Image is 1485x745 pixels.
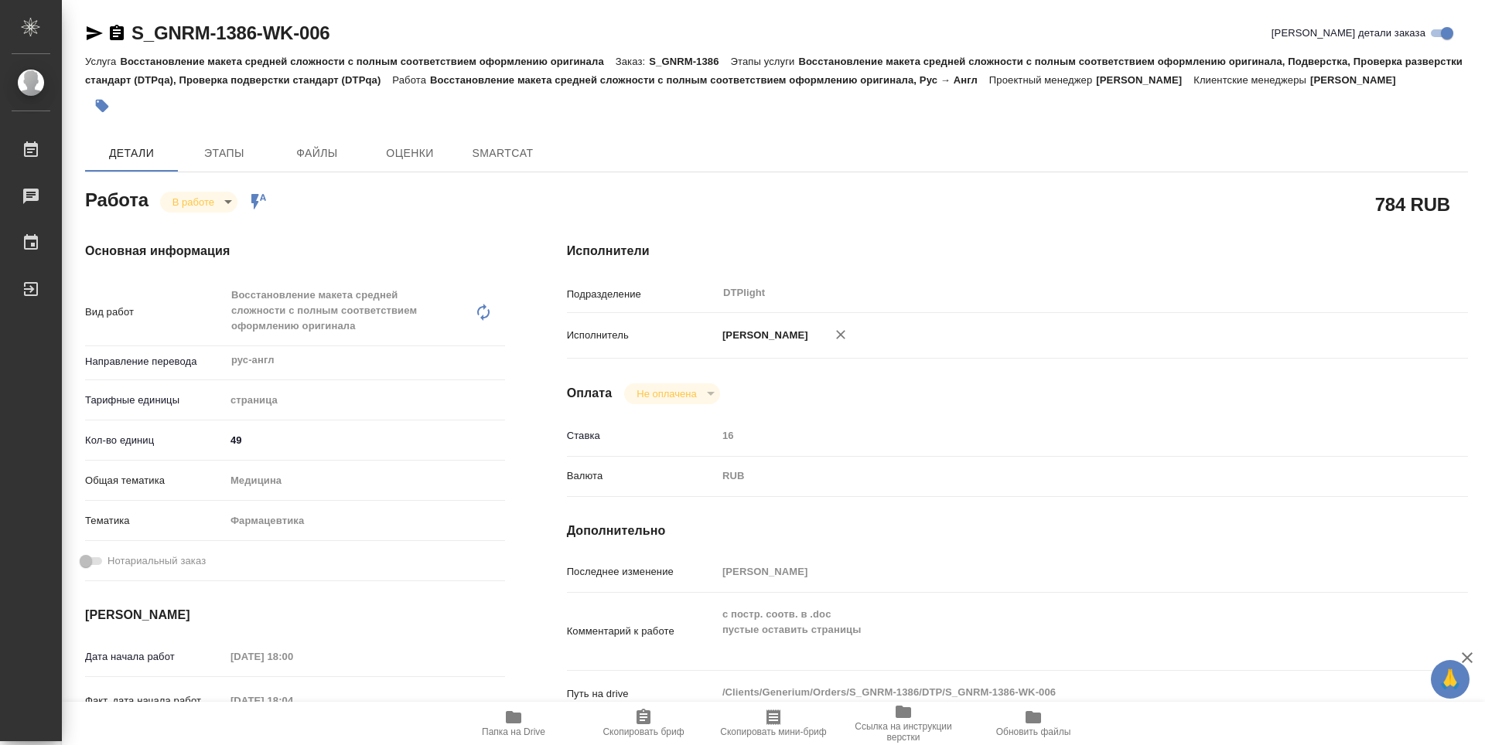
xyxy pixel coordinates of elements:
p: [PERSON_NAME] [1310,74,1408,86]
button: Не оплачена [632,387,701,400]
h4: Основная информация [85,242,505,260]
p: Восстановление макета средней сложности с полным соответствием оформлению оригинала [120,56,615,67]
input: ✎ Введи что-нибудь [225,429,505,451]
a: S_GNRM-1386-WK-006 [131,22,329,43]
button: 🙏 [1431,660,1470,699]
span: Скопировать мини-бриф [720,726,826,737]
p: Комментарий к работе [567,624,717,639]
span: SmartCat [466,144,540,163]
span: Оценки [373,144,447,163]
input: Пустое поле [717,424,1393,447]
div: В работе [160,192,237,213]
span: Нотариальный заказ [108,553,206,569]
p: Этапы услуги [731,56,799,67]
h4: Дополнительно [567,522,1468,540]
div: В работе [624,383,719,404]
p: Проектный менеджер [989,74,1096,86]
div: Медицина [225,468,505,494]
p: Тематика [85,513,225,529]
div: Фармацевтика [225,508,505,534]
p: Работа [392,74,430,86]
p: Клиентские менеджеры [1193,74,1310,86]
span: Обновить файлы [996,726,1071,737]
p: Путь на drive [567,686,717,702]
button: Скопировать ссылку [108,24,126,43]
p: S_GNRM-1386 [649,56,730,67]
textarea: с постр. соотв. в .doc пустые оставить страницы [717,601,1393,658]
span: Файлы [280,144,354,163]
span: Скопировать бриф [603,726,684,737]
p: Услуга [85,56,120,67]
input: Пустое поле [225,645,360,668]
h2: 784 RUB [1375,191,1450,217]
p: Кол-во единиц [85,433,225,448]
h4: Исполнители [567,242,1468,260]
span: Детали [94,144,169,163]
div: страница [225,387,505,413]
span: Ссылка на инструкции верстки [848,721,959,743]
button: Скопировать мини-бриф [708,702,838,745]
h4: Оплата [567,384,613,403]
button: Удалить исполнителя [824,318,858,352]
p: Направление перевода [85,354,225,369]
p: [PERSON_NAME] [1096,74,1193,86]
p: Вид работ [85,304,225,320]
p: Валюта [567,468,717,484]
button: Скопировать бриф [579,702,708,745]
button: Ссылка на инструкции верстки [838,702,968,745]
p: [PERSON_NAME] [717,328,808,343]
span: Папка на Drive [482,726,545,737]
p: Восстановление макета средней сложности с полным соответствием оформлению оригинала, Рус → Англ [430,74,989,86]
p: Подразделение [567,287,717,302]
p: Общая тематика [85,473,225,488]
button: Скопировать ссылку для ЯМессенджера [85,24,104,43]
button: Добавить тэг [85,89,119,123]
div: RUB [717,463,1393,489]
span: 🙏 [1437,663,1463,696]
input: Пустое поле [225,689,360,712]
h4: [PERSON_NAME] [85,606,505,624]
p: Факт. дата начала работ [85,693,225,709]
input: Пустое поле [717,560,1393,583]
p: Последнее изменение [567,564,717,580]
button: В работе [168,196,219,209]
button: Обновить файлы [968,702,1098,745]
p: Тарифные единицы [85,393,225,408]
h2: Работа [85,185,148,213]
button: Папка на Drive [449,702,579,745]
span: [PERSON_NAME] детали заказа [1272,26,1425,41]
p: Исполнитель [567,328,717,343]
p: Дата начала работ [85,649,225,665]
p: Ставка [567,428,717,444]
span: Этапы [187,144,261,163]
textarea: /Clients/Generium/Orders/S_GNRM-1386/DTP/S_GNRM-1386-WK-006 [717,679,1393,706]
p: Заказ: [616,56,649,67]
